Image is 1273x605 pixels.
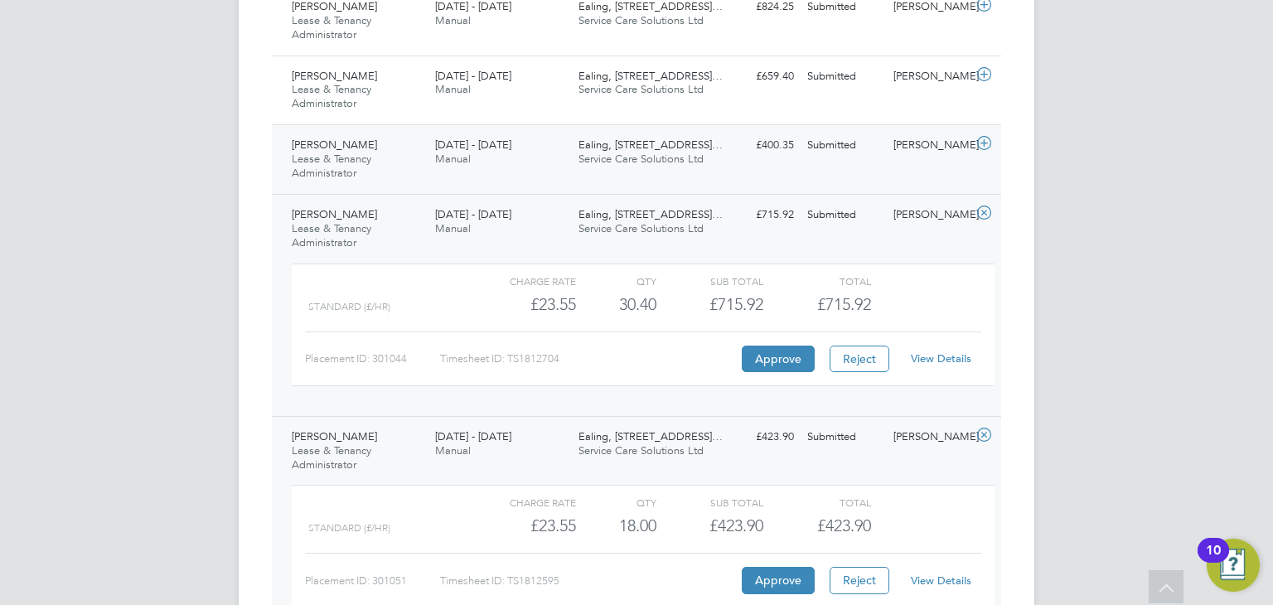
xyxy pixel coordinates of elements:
span: [PERSON_NAME] [292,207,377,221]
div: 10 [1206,550,1221,572]
span: Lease & Tenancy Administrator [292,13,371,41]
div: Placement ID: 301044 [305,346,440,372]
div: Timesheet ID: TS1812595 [440,568,738,594]
button: Approve [742,346,815,372]
span: Service Care Solutions Ltd [578,13,704,27]
div: Total [763,271,870,291]
div: £659.40 [714,63,801,90]
button: Reject [830,567,889,593]
button: Open Resource Center, 10 new notifications [1207,539,1260,592]
div: £715.92 [714,201,801,229]
div: Sub Total [656,492,763,512]
span: [PERSON_NAME] [292,69,377,83]
a: View Details [911,351,971,365]
div: Sub Total [656,271,763,291]
span: Service Care Solutions Ltd [578,82,704,96]
div: QTY [576,271,656,291]
span: [DATE] - [DATE] [435,138,511,152]
div: Total [763,492,870,512]
div: £400.35 [714,132,801,159]
div: £423.90 [714,423,801,451]
span: Manual [435,443,471,457]
div: [PERSON_NAME] [887,423,973,451]
button: Approve [742,567,815,593]
div: Submitted [801,63,887,90]
span: Service Care Solutions Ltd [578,152,704,166]
div: [PERSON_NAME] [887,132,973,159]
span: Ealing, [STREET_ADDRESS]… [578,207,723,221]
div: Submitted [801,423,887,451]
span: Manual [435,152,471,166]
div: Timesheet ID: TS1812704 [440,346,738,372]
div: Submitted [801,132,887,159]
span: £423.90 [817,515,871,535]
div: [PERSON_NAME] [887,201,973,229]
div: £23.55 [469,291,576,318]
span: Manual [435,13,471,27]
span: Standard (£/HR) [308,301,390,312]
span: Ealing, [STREET_ADDRESS]… [578,69,723,83]
div: 30.40 [576,291,656,318]
span: Ealing, [STREET_ADDRESS]… [578,138,723,152]
div: Charge rate [469,271,576,291]
span: Manual [435,82,471,96]
span: Manual [435,221,471,235]
span: Lease & Tenancy Administrator [292,443,371,472]
span: [DATE] - [DATE] [435,207,511,221]
span: Service Care Solutions Ltd [578,443,704,457]
span: Lease & Tenancy Administrator [292,82,371,110]
span: [PERSON_NAME] [292,429,377,443]
div: [PERSON_NAME] [887,63,973,90]
span: Lease & Tenancy Administrator [292,152,371,180]
button: Reject [830,346,889,372]
div: Submitted [801,201,887,229]
div: Placement ID: 301051 [305,568,440,594]
span: [PERSON_NAME] [292,138,377,152]
span: Standard (£/HR) [308,522,390,534]
span: [DATE] - [DATE] [435,69,511,83]
span: [DATE] - [DATE] [435,429,511,443]
div: 18.00 [576,512,656,540]
div: QTY [576,492,656,512]
div: £715.92 [656,291,763,318]
div: Charge rate [469,492,576,512]
span: Lease & Tenancy Administrator [292,221,371,249]
span: Service Care Solutions Ltd [578,221,704,235]
div: £23.55 [469,512,576,540]
a: View Details [911,574,971,588]
span: £715.92 [817,294,871,314]
div: £423.90 [656,512,763,540]
span: Ealing, [STREET_ADDRESS]… [578,429,723,443]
